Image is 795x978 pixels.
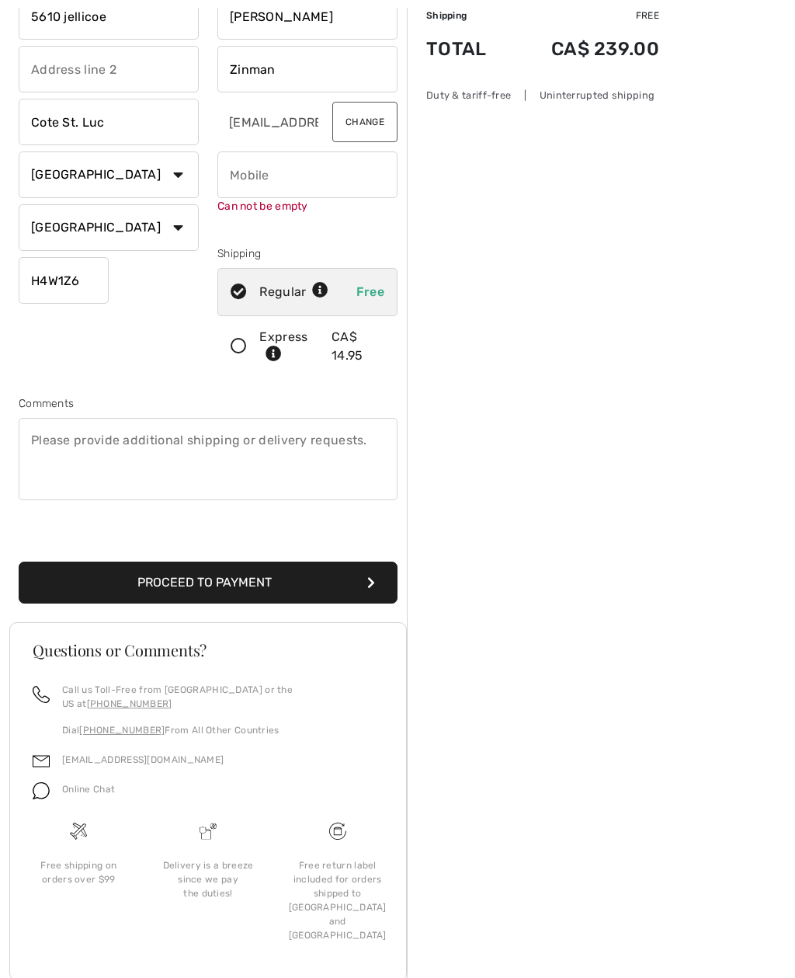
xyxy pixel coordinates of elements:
[426,23,509,75] td: Total
[62,784,115,795] span: Online Chat
[79,725,165,736] a: [PHONE_NUMBER]
[33,753,50,770] img: email
[259,328,321,365] div: Express
[33,686,50,703] img: call
[33,642,384,658] h3: Questions or Comments?
[156,858,261,900] div: Delivery is a breeze since we pay the duties!
[217,151,397,198] input: Mobile
[62,683,384,711] p: Call us Toll-Free from [GEOGRAPHIC_DATA] or the US at
[426,88,659,103] div: Duty & tariff-free | Uninterrupted shipping
[426,9,509,23] td: Shipping
[217,198,397,214] div: Can not be empty
[332,328,384,365] div: CA$ 14.95
[19,395,397,412] div: Comments
[329,823,346,840] img: Free shipping on orders over $99
[19,46,199,92] input: Address line 2
[87,698,172,709] a: [PHONE_NUMBER]
[217,99,320,145] input: E-mail
[70,823,87,840] img: Free shipping on orders over $99
[285,858,390,942] div: Free return label included for orders shipped to [GEOGRAPHIC_DATA] and [GEOGRAPHIC_DATA]
[19,562,397,604] button: Proceed to Payment
[26,858,131,886] div: Free shipping on orders over $99
[33,782,50,799] img: chat
[19,99,199,145] input: City
[217,245,397,262] div: Shipping
[332,102,397,142] button: Change
[19,257,109,304] input: Zip/Postal Code
[259,283,328,301] div: Regular
[217,46,397,92] input: Last name
[62,754,224,765] a: [EMAIL_ADDRESS][DOMAIN_NAME]
[356,284,384,299] span: Free
[200,823,217,840] img: Delivery is a breeze since we pay the duties!
[509,23,659,75] td: CA$ 239.00
[509,9,659,23] td: Free
[62,723,384,737] p: Dial From All Other Countries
